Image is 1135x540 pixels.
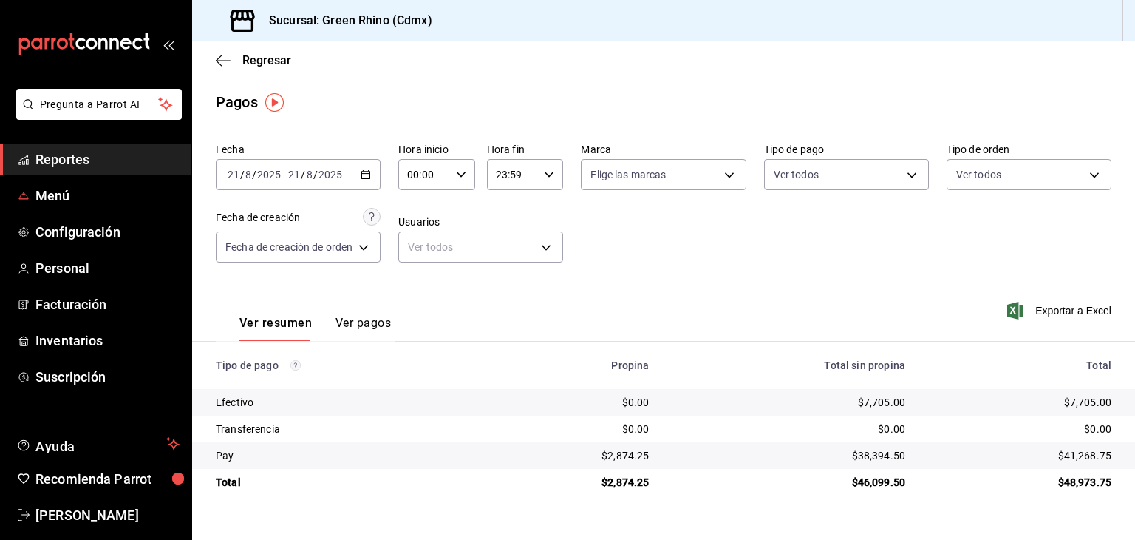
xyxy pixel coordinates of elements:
[929,475,1111,490] div: $48,973.75
[257,12,432,30] h3: Sucursal: Green Rhino (Cdmx)
[929,360,1111,371] div: Total
[35,294,180,314] span: Facturación
[672,395,905,410] div: $7,705.00
[306,169,313,180] input: --
[499,395,650,410] div: $0.00
[216,475,475,490] div: Total
[239,316,391,341] div: navigation tabs
[499,448,650,463] div: $2,874.25
[499,475,650,490] div: $2,874.25
[774,167,819,182] span: Ver todos
[265,93,284,112] img: Tooltip marker
[581,144,746,155] label: Marca
[929,448,1111,463] div: $41,268.75
[672,475,905,490] div: $46,099.50
[35,258,180,278] span: Personal
[35,435,160,453] span: Ayuda
[313,169,318,180] span: /
[216,422,475,436] div: Transferencia
[35,469,180,489] span: Recomienda Parrot
[216,53,291,67] button: Regresar
[398,217,563,227] label: Usuarios
[216,210,300,226] div: Fecha de creación
[947,144,1111,155] label: Tipo de orden
[35,222,180,242] span: Configuración
[398,232,563,263] div: Ver todos
[487,144,564,155] label: Hora fin
[398,144,475,155] label: Hora inicio
[216,91,258,113] div: Pagos
[216,360,475,371] div: Tipo de pago
[227,169,240,180] input: --
[499,422,650,436] div: $0.00
[239,316,312,341] button: Ver resumen
[216,448,475,463] div: Pay
[245,169,252,180] input: --
[240,169,245,180] span: /
[35,331,180,351] span: Inventarios
[16,89,182,120] button: Pregunta a Parrot AI
[256,169,282,180] input: ----
[10,107,182,123] a: Pregunta a Parrot AI
[929,395,1111,410] div: $7,705.00
[672,422,905,436] div: $0.00
[35,149,180,169] span: Reportes
[216,144,381,155] label: Fecha
[318,169,343,180] input: ----
[252,169,256,180] span: /
[40,97,159,112] span: Pregunta a Parrot AI
[301,169,305,180] span: /
[929,422,1111,436] div: $0.00
[672,360,905,371] div: Total sin propina
[590,167,666,182] span: Elige las marcas
[764,144,929,155] label: Tipo de pago
[287,169,301,180] input: --
[283,169,286,180] span: -
[242,53,291,67] span: Regresar
[335,316,391,341] button: Ver pagos
[290,360,301,371] svg: Los pagos realizados con Pay y otras terminales son montos brutos.
[35,367,180,387] span: Suscripción
[499,360,650,371] div: Propina
[1010,302,1111,320] button: Exportar a Excel
[35,505,180,525] span: [PERSON_NAME]
[225,240,352,254] span: Fecha de creación de orden
[956,167,1001,182] span: Ver todos
[163,38,174,50] button: open_drawer_menu
[672,448,905,463] div: $38,394.50
[216,395,475,410] div: Efectivo
[35,186,180,206] span: Menú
